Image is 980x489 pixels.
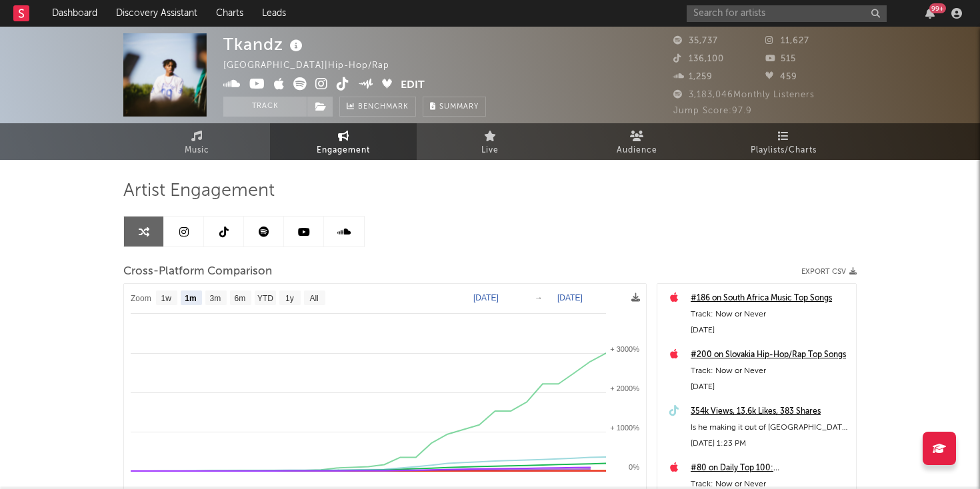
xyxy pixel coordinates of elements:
span: Artist Engagement [123,183,275,199]
span: Music [185,143,209,159]
text: 1w [161,294,172,303]
text: + 3000% [610,345,639,353]
span: 11,627 [765,37,809,45]
div: [DATE] 1:23 PM [691,436,849,452]
text: YTD [257,294,273,303]
text: 0% [629,463,639,471]
text: → [535,293,543,302]
a: Music [123,123,270,160]
span: Summary [439,103,479,111]
div: [GEOGRAPHIC_DATA] | Hip-Hop/Rap [223,58,405,74]
a: Audience [563,123,710,160]
text: Zoom [131,294,151,303]
span: Audience [617,143,657,159]
span: 35,737 [673,37,718,45]
button: Export CSV [801,268,857,276]
a: 354k Views, 13.6k Likes, 383 Shares [691,404,849,420]
span: Benchmark [358,99,409,115]
span: Playlists/Charts [751,143,817,159]
a: Live [417,123,563,160]
span: Cross-Platform Comparison [123,264,272,280]
a: #80 on Daily Top 100: [GEOGRAPHIC_DATA] [691,460,849,476]
a: Playlists/Charts [710,123,857,160]
div: Is he making it out of [GEOGRAPHIC_DATA] ? #fyp #ukrap #nowornever #tkandz #heavenly [691,420,849,436]
text: + 2000% [610,384,639,392]
text: + 1000% [610,424,639,432]
input: Search for artists [687,5,887,22]
div: Track: Now or Never [691,363,849,379]
span: 459 [765,73,797,81]
div: Track: Now or Never [691,306,849,322]
text: [DATE] [473,293,499,302]
span: Engagement [317,143,370,159]
button: 99+ [925,8,935,19]
span: 136,100 [673,55,724,63]
button: Edit [401,77,425,94]
text: 1y [285,294,294,303]
a: Benchmark [339,97,416,117]
div: Tkandz [223,33,306,55]
a: #200 on Slovakia Hip-Hop/Rap Top Songs [691,347,849,363]
div: [DATE] [691,379,849,395]
span: 3,183,046 Monthly Listeners [673,91,815,99]
span: Live [481,143,499,159]
button: Track [223,97,307,117]
span: 515 [765,55,796,63]
text: 3m [210,294,221,303]
div: 99 + [929,3,946,13]
button: Summary [423,97,486,117]
a: #186 on South Africa Music Top Songs [691,290,849,306]
text: [DATE] [557,293,583,302]
text: All [309,294,318,303]
span: 1,259 [673,73,713,81]
text: 1m [185,294,196,303]
span: Jump Score: 97.9 [673,107,752,115]
div: [DATE] [691,322,849,338]
text: 6m [235,294,246,303]
a: Engagement [270,123,417,160]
